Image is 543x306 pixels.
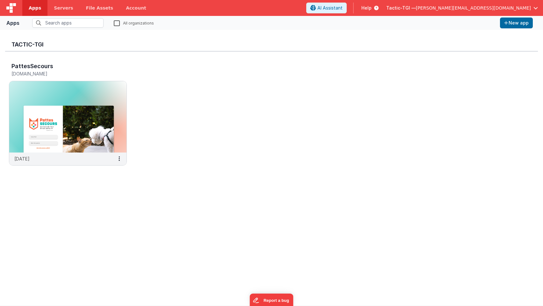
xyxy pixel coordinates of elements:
span: Help [361,5,372,11]
span: [PERSON_NAME][EMAIL_ADDRESS][DOMAIN_NAME] [416,5,531,11]
button: Tactic-TGI — [PERSON_NAME][EMAIL_ADDRESS][DOMAIN_NAME] [386,5,538,11]
span: File Assets [86,5,113,11]
span: Tactic-TGI — [386,5,416,11]
h3: PattesSecours [11,63,53,69]
label: All organizations [114,20,154,26]
input: Search apps [32,18,104,28]
span: Servers [54,5,73,11]
p: [DATE] [14,155,30,162]
button: New app [500,18,533,28]
div: Apps [6,19,19,27]
span: AI Assistant [317,5,343,11]
span: Apps [29,5,41,11]
h3: Tactic-TGI [11,41,532,48]
h5: [DOMAIN_NAME] [11,71,111,76]
button: AI Assistant [306,3,347,13]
